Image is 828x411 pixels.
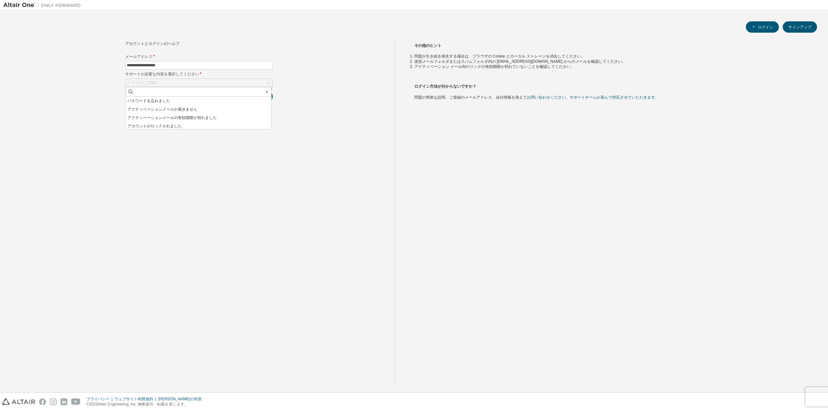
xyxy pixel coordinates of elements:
[414,64,574,69] font: アクティベーション メール内のリンクの有効期限が切れていないことを確認してください。
[125,71,199,77] font: サポートが必要な内容を選択してください
[127,81,158,85] font: クリックして選択
[125,41,180,46] font: アカウントとログインのヘルプ
[758,24,773,30] font: ログイン
[125,79,272,87] div: クリックして選択
[86,402,89,406] font: ©
[60,398,67,405] img: linkedin.svg
[3,2,84,8] img: アルタイルワン
[414,95,527,100] font: 問題の簡単な説明、ご登録のメールアドレス、会社情報を添えて
[414,54,585,59] font: 問題が引き続き発生する場合は、ブラウザの Cookie とローカル ストレージを消去してください。
[86,397,110,401] font: プライバシー
[527,95,659,100] a: お問い合わせください。サポートチームが喜んで対応させていただきます。
[127,99,170,103] font: パスワードを忘れました
[98,402,188,406] font: Altair Engineering, Inc. 無断複写・転載を禁じます。
[125,54,152,59] font: メールアドレス
[89,402,98,406] font: 2025
[158,397,202,401] font: [PERSON_NAME]の同意
[414,43,441,48] font: その他のヒント
[414,59,626,64] font: 迷惑メールフォルダまたはスパムフォルダ内の [EMAIL_ADDRESS][DOMAIN_NAME] からのメールを確認してください。
[50,398,57,405] img: instagram.svg
[39,398,46,405] img: facebook.svg
[788,24,812,30] font: サインアップ
[114,397,153,401] font: ウェブサイト利用規約
[2,398,35,405] img: altair_logo.svg
[783,21,817,33] button: サインアップ
[746,21,779,33] button: ログイン
[414,84,476,89] font: ログイン方法が分からないですか？
[71,398,81,405] img: youtube.svg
